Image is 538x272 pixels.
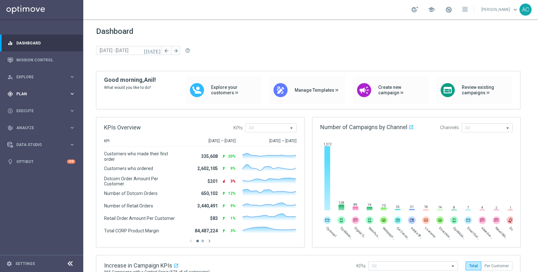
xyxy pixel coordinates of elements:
[7,108,76,113] button: play_circle_outline Execute keyboard_arrow_right
[7,125,13,131] i: track_changes
[7,125,69,131] div: Analyze
[7,159,76,164] button: lightbulb Optibot +10
[7,74,76,80] button: person_search Explore keyboard_arrow_right
[16,92,69,96] span: Plan
[7,58,76,63] button: Mission Control
[7,40,13,46] i: equalizer
[7,159,13,165] i: lightbulb
[7,142,76,147] button: Data Studio keyboard_arrow_right
[69,125,75,131] i: keyboard_arrow_right
[16,143,69,147] span: Data Studio
[7,153,75,170] div: Optibot
[7,51,75,68] div: Mission Control
[7,125,76,130] button: track_changes Analyze keyboard_arrow_right
[69,108,75,114] i: keyboard_arrow_right
[7,108,13,114] i: play_circle_outline
[7,108,69,114] div: Execute
[69,74,75,80] i: keyboard_arrow_right
[67,159,75,164] div: +10
[7,142,69,148] div: Data Studio
[7,91,13,97] i: gps_fixed
[7,74,69,80] div: Explore
[16,126,69,130] span: Analyze
[69,142,75,148] i: keyboard_arrow_right
[519,4,532,16] div: AC
[7,41,76,46] button: equalizer Dashboard
[16,75,69,79] span: Explore
[16,153,67,170] a: Optibot
[16,35,75,51] a: Dashboard
[69,91,75,97] i: keyboard_arrow_right
[15,262,35,266] a: Settings
[428,6,435,13] span: school
[7,74,13,80] i: person_search
[7,91,69,97] div: Plan
[16,109,69,113] span: Execute
[7,35,75,51] div: Dashboard
[16,51,75,68] a: Mission Control
[7,91,76,97] button: gps_fixed Plan keyboard_arrow_right
[6,261,12,267] i: settings
[481,5,519,14] a: [PERSON_NAME]keyboard_arrow_down
[512,6,519,13] span: keyboard_arrow_down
